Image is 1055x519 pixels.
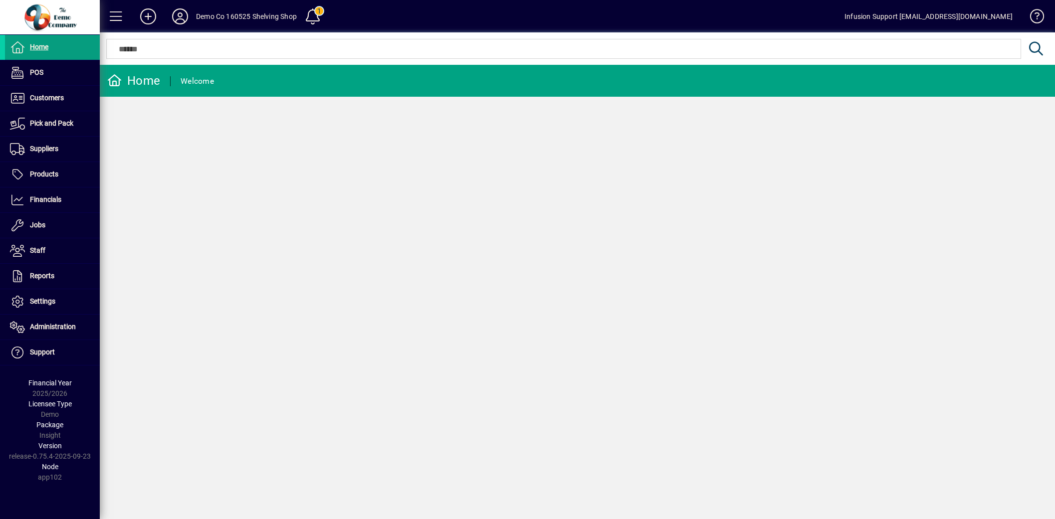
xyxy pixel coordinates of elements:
a: Knowledge Base [1023,2,1043,34]
span: Version [38,442,62,450]
div: Infusion Support [EMAIL_ADDRESS][DOMAIN_NAME] [844,8,1013,24]
span: Reports [30,272,54,280]
div: Home [107,73,160,89]
span: Home [30,43,48,51]
span: Licensee Type [28,400,72,408]
a: Financials [5,187,100,212]
span: Financials [30,195,61,203]
a: Jobs [5,213,100,238]
span: Financial Year [28,379,72,387]
div: Demo Co 160525 Shelving Shop [196,8,297,24]
a: Reports [5,264,100,289]
span: Administration [30,323,76,331]
span: Support [30,348,55,356]
button: Add [132,7,164,25]
div: Welcome [181,73,214,89]
span: Node [42,463,58,471]
span: Staff [30,246,45,254]
a: POS [5,60,100,85]
span: Customers [30,94,64,102]
a: Support [5,340,100,365]
a: Administration [5,315,100,340]
button: Profile [164,7,196,25]
span: Products [30,170,58,178]
a: Suppliers [5,137,100,162]
span: Suppliers [30,145,58,153]
span: Pick and Pack [30,119,73,127]
a: Staff [5,238,100,263]
a: Pick and Pack [5,111,100,136]
span: Package [36,421,63,429]
span: Settings [30,297,55,305]
a: Settings [5,289,100,314]
span: POS [30,68,43,76]
a: Customers [5,86,100,111]
span: Jobs [30,221,45,229]
a: Products [5,162,100,187]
